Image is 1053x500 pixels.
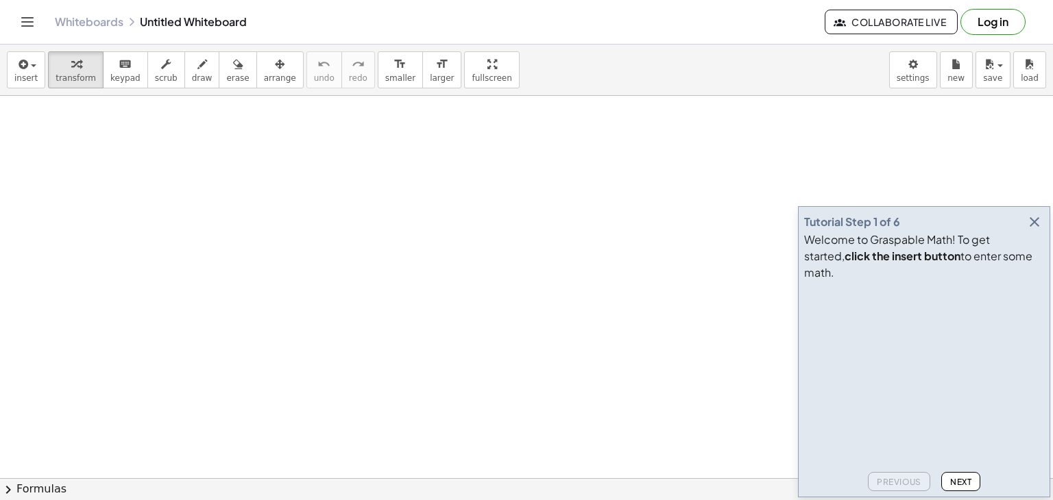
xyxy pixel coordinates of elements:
[147,51,185,88] button: scrub
[394,56,407,73] i: format_size
[219,51,256,88] button: erase
[889,51,937,88] button: settings
[314,73,335,83] span: undo
[14,73,38,83] span: insert
[983,73,1002,83] span: save
[897,73,930,83] span: settings
[1013,51,1046,88] button: load
[352,56,365,73] i: redo
[950,477,971,487] span: Next
[192,73,213,83] span: draw
[110,73,141,83] span: keypad
[317,56,330,73] i: undo
[976,51,1010,88] button: save
[226,73,249,83] span: erase
[836,16,946,28] span: Collaborate Live
[422,51,461,88] button: format_sizelarger
[155,73,178,83] span: scrub
[960,9,1026,35] button: Log in
[464,51,519,88] button: fullscreen
[825,10,958,34] button: Collaborate Live
[349,73,367,83] span: redo
[941,472,980,491] button: Next
[940,51,973,88] button: new
[264,73,296,83] span: arrange
[184,51,220,88] button: draw
[7,51,45,88] button: insert
[804,232,1044,281] div: Welcome to Graspable Math! To get started, to enter some math.
[385,73,415,83] span: smaller
[472,73,511,83] span: fullscreen
[48,51,104,88] button: transform
[430,73,454,83] span: larger
[804,214,900,230] div: Tutorial Step 1 of 6
[119,56,132,73] i: keyboard
[103,51,148,88] button: keyboardkeypad
[1021,73,1039,83] span: load
[55,15,123,29] a: Whiteboards
[845,249,960,263] b: click the insert button
[378,51,423,88] button: format_sizesmaller
[435,56,448,73] i: format_size
[16,11,38,33] button: Toggle navigation
[306,51,342,88] button: undoundo
[341,51,375,88] button: redoredo
[56,73,96,83] span: transform
[947,73,965,83] span: new
[256,51,304,88] button: arrange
